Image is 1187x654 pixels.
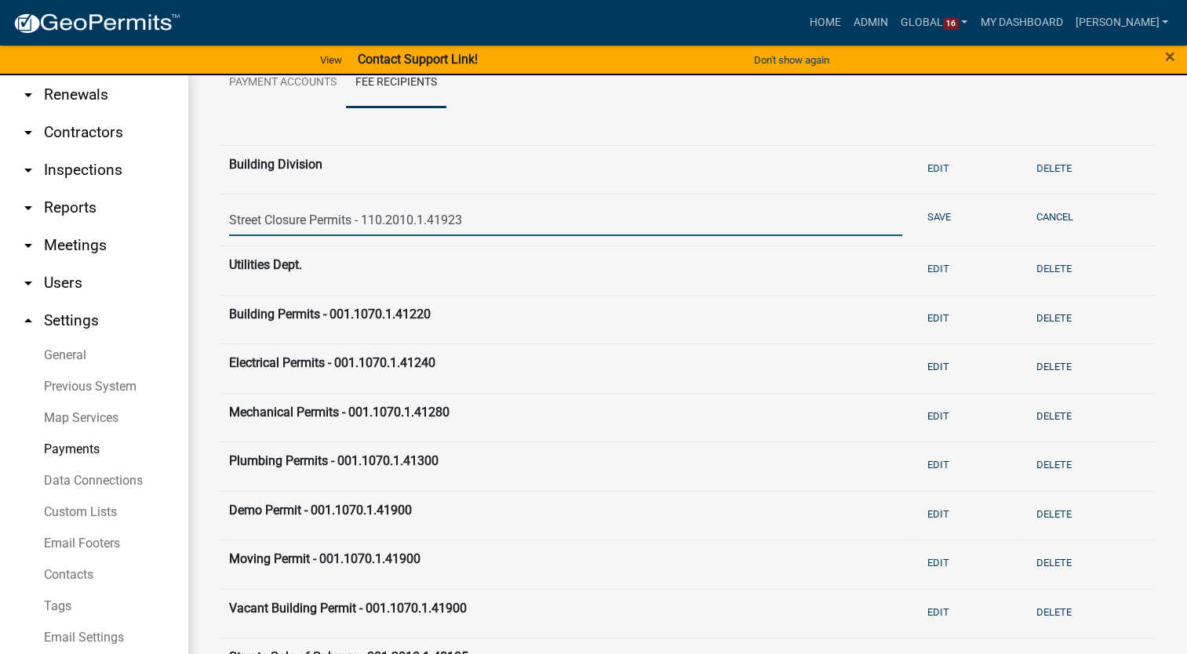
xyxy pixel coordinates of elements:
button: Edit [921,354,956,380]
button: Edit [921,403,956,429]
a: Admin [847,8,894,38]
a: Payment Accounts [220,58,346,108]
span: 16 [943,18,959,31]
button: Delete [1030,452,1078,478]
button: Delete [1030,550,1078,576]
strong: Contact Support Link! [358,52,478,67]
th: Building Permits - 001.1070.1.41220 [220,295,912,344]
i: arrow_drop_up [19,311,38,330]
button: Edit [921,452,956,478]
button: Delete [1030,155,1078,181]
button: Edit [921,599,956,625]
button: Edit [921,155,956,181]
th: Utilities Dept. [220,246,912,296]
button: Don't show again [748,47,836,73]
button: Delete [1030,354,1078,380]
a: My Dashboard [974,8,1069,38]
a: [PERSON_NAME] [1069,8,1174,38]
i: arrow_drop_down [19,274,38,292]
th: Moving Permit - 001.1070.1.41900 [220,540,912,590]
button: Save [921,204,957,230]
button: Edit [921,550,956,576]
button: Edit [921,305,956,331]
span: × [1165,45,1175,67]
a: View [314,47,348,73]
th: Mechanical Permits - 001.1070.1.41280 [220,393,912,442]
a: Home [803,8,847,38]
i: arrow_drop_down [19,161,38,180]
th: Building Division [220,145,912,194]
button: Delete [1030,305,1078,331]
i: arrow_drop_down [19,123,38,142]
th: Plumbing Permits - 001.1070.1.41300 [220,442,912,492]
button: Delete [1030,501,1078,527]
button: Cancel [1030,204,1080,230]
button: Close [1165,47,1175,66]
th: Vacant Building Permit - 001.1070.1.41900 [220,589,912,638]
i: arrow_drop_down [19,236,38,255]
button: Delete [1030,256,1078,282]
button: Delete [1030,599,1078,625]
button: Edit [921,256,956,282]
button: Edit [921,501,956,527]
i: arrow_drop_down [19,85,38,104]
th: Electrical Permits - 001.1070.1.41240 [220,344,912,394]
button: Delete [1030,403,1078,429]
i: arrow_drop_down [19,198,38,217]
a: Global16 [894,8,974,38]
th: Demo Permit - 001.1070.1.41900 [220,491,912,540]
a: Fee Recipients [346,58,446,108]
